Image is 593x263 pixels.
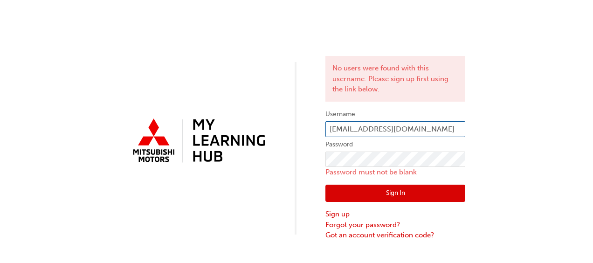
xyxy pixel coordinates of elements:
[325,230,465,241] a: Got an account verification code?
[325,167,465,178] p: Password must not be blank
[325,109,465,120] label: Username
[325,139,465,150] label: Password
[325,121,465,137] input: Username
[325,185,465,202] button: Sign In
[325,209,465,220] a: Sign up
[128,115,268,168] img: mmal
[325,56,465,102] div: No users were found with this username. Please sign up first using the link below.
[325,220,465,230] a: Forgot your password?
